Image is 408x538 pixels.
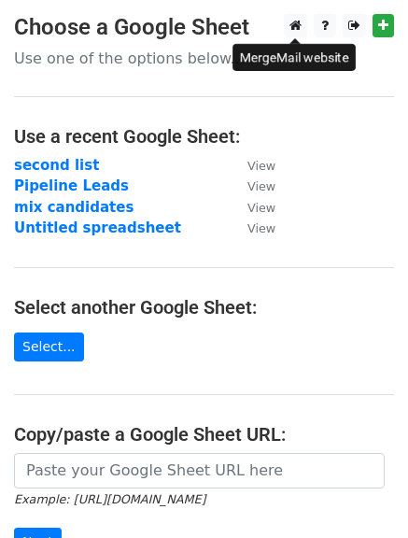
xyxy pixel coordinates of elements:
[14,125,394,148] h4: Use a recent Google Sheet:
[14,177,129,194] a: Pipeline Leads
[14,333,84,361] a: Select...
[229,199,275,216] a: View
[232,44,356,71] div: MergeMail website
[14,157,99,174] a: second list
[229,219,275,236] a: View
[229,157,275,174] a: View
[14,423,394,446] h4: Copy/paste a Google Sheet URL:
[247,201,275,215] small: View
[229,177,275,194] a: View
[247,179,275,193] small: View
[14,199,134,216] a: mix candidates
[14,49,394,68] p: Use one of the options below...
[14,219,181,236] a: Untitled spreadsheet
[14,296,394,319] h4: Select another Google Sheet:
[14,453,385,488] input: Paste your Google Sheet URL here
[14,492,205,506] small: Example: [URL][DOMAIN_NAME]
[14,14,394,41] h3: Choose a Google Sheet
[247,221,275,235] small: View
[247,159,275,173] small: View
